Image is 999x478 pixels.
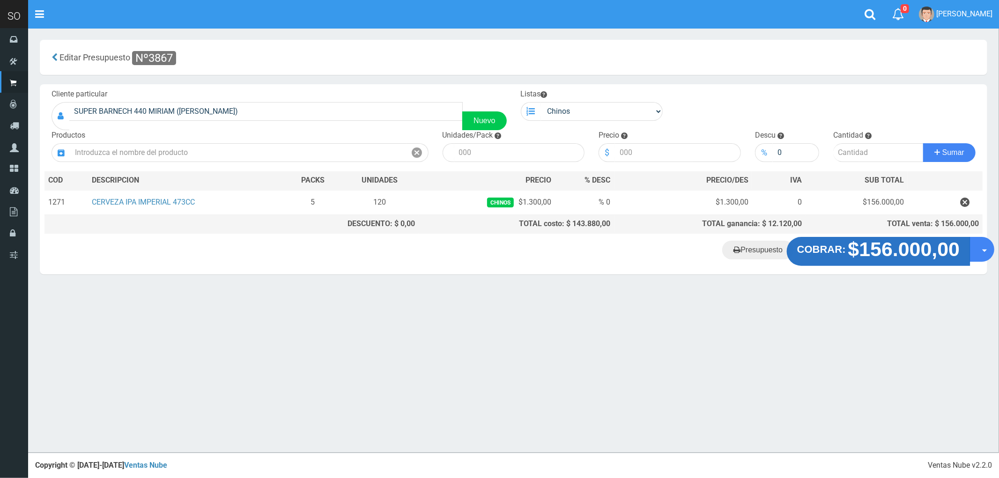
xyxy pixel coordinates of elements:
label: Unidades/Pack [443,130,493,141]
strong: $156.000,00 [848,238,960,260]
div: TOTAL ganancia: $ 12.120,00 [618,219,802,229]
td: 0 [752,190,806,215]
span: IVA [790,176,802,184]
label: Cantidad [833,130,863,141]
span: Editar Presupuesto [59,52,130,62]
span: SUB TOTAL [865,175,904,186]
div: DESCUENTO: $ 0,00 [289,219,414,229]
td: 120 [340,190,419,215]
th: PACKS [285,171,340,190]
div: $ [599,143,615,162]
span: % DESC [585,176,611,184]
td: $1.300,00 [419,190,555,215]
span: CRIPCION [105,176,139,184]
td: 5 [285,190,340,215]
img: User Image [919,7,934,22]
td: % 0 [555,190,614,215]
th: DES [88,171,285,190]
span: PRECIO [525,175,551,186]
span: PRECIO/DES [706,176,748,184]
input: 000 [615,143,741,162]
label: Productos [52,130,85,141]
input: 000 [454,143,585,162]
td: 1271 [44,190,88,215]
span: Chinos [487,198,514,207]
div: Ventas Nube v2.2.0 [928,460,992,471]
th: COD [44,171,88,190]
div: TOTAL costo: $ 143.880,00 [422,219,611,229]
strong: COBRAR: [797,244,846,255]
button: Sumar [923,143,976,162]
strong: Copyright © [DATE]-[DATE] [35,461,167,470]
input: Introduzca el nombre del producto [70,143,407,162]
input: Cantidad [833,143,924,162]
input: Consumidor Final [69,102,463,121]
div: TOTAL venta: $ 156.000,00 [809,219,979,229]
button: COBRAR: $156.000,00 [787,237,970,266]
input: 000 [773,143,819,162]
a: Presupuesto [722,241,794,259]
div: % [755,143,773,162]
label: Descu [755,130,776,141]
td: $156.000,00 [806,190,908,215]
a: Nuevo [462,111,506,130]
a: CERVEZA IPA IMPERIAL 473CC [92,198,195,206]
label: Listas [521,89,548,100]
label: Precio [599,130,619,141]
th: UNIDADES [340,171,419,190]
label: Cliente particular [52,89,107,100]
span: [PERSON_NAME] [936,9,992,18]
span: 0 [901,4,909,13]
a: Ventas Nube [124,461,167,470]
td: $1.300,00 [614,190,752,215]
span: Nº3867 [132,51,176,65]
span: Sumar [942,148,964,156]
